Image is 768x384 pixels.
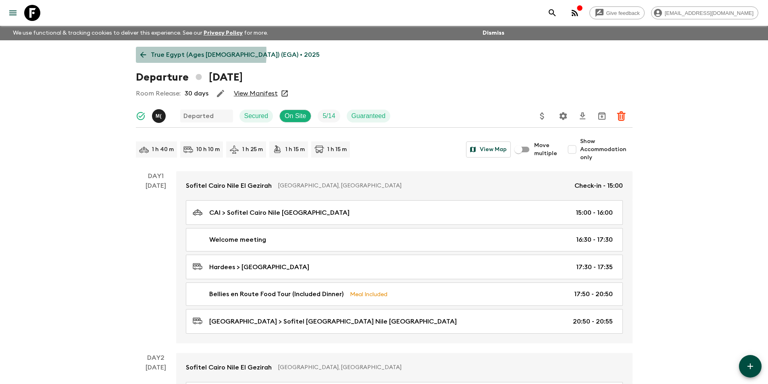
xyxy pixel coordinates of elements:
[209,235,266,245] p: Welcome meeting
[152,145,174,154] p: 1 h 40 m
[186,309,623,334] a: [GEOGRAPHIC_DATA] > Sofitel [GEOGRAPHIC_DATA] Nile [GEOGRAPHIC_DATA]20:50 - 20:55
[209,289,343,299] p: Bellies en Route Food Tour (Included Dinner)
[651,6,758,19] div: [EMAIL_ADDRESS][DOMAIN_NAME]
[234,89,278,98] a: View Manifest
[481,27,506,39] button: Dismiss
[10,26,271,40] p: We use functional & tracking cookies to deliver this experience. See our for more.
[136,111,146,121] svg: Synced Successfully
[204,30,243,36] a: Privacy Policy
[594,108,610,124] button: Archive (Completed, Cancelled or Unsynced Departures only)
[5,5,21,21] button: menu
[152,112,167,118] span: Migo (Maged) Nabil
[574,108,591,124] button: Download CSV
[209,317,457,326] p: [GEOGRAPHIC_DATA] > Sofitel [GEOGRAPHIC_DATA] Nile [GEOGRAPHIC_DATA]
[555,108,571,124] button: Settings
[574,289,613,299] p: 17:50 - 20:50
[589,6,645,19] a: Give feedback
[186,255,623,279] a: Hardees > [GEOGRAPHIC_DATA]17:30 - 17:35
[576,235,613,245] p: 16:30 - 17:30
[136,69,243,85] h1: Departure [DATE]
[244,111,268,121] p: Secured
[278,363,616,372] p: [GEOGRAPHIC_DATA], [GEOGRAPHIC_DATA]
[242,145,263,154] p: 1 h 25 m
[573,317,613,326] p: 20:50 - 20:55
[209,262,309,272] p: Hardees > [GEOGRAPHIC_DATA]
[146,181,166,343] div: [DATE]
[136,171,176,181] p: Day 1
[176,171,633,200] a: Sofitel Cairo Nile El Gezirah[GEOGRAPHIC_DATA], [GEOGRAPHIC_DATA]Check-in - 15:00
[544,5,560,21] button: search adventures
[534,108,550,124] button: Update Price, Early Bird Discount and Costs
[318,110,340,122] div: Trip Fill
[576,262,613,272] p: 17:30 - 17:35
[352,111,386,121] p: Guaranteed
[186,282,623,306] a: Bellies en Route Food Tour (Included Dinner)Meal Included17:50 - 20:50
[574,181,623,191] p: Check-in - 15:00
[285,145,305,154] p: 1 h 15 m
[239,110,273,122] div: Secured
[279,110,311,122] div: On Site
[576,208,613,218] p: 15:00 - 16:00
[136,47,324,63] a: True Egypt (Ages [DEMOGRAPHIC_DATA]) (EGA) • 2025
[327,145,347,154] p: 1 h 15 m
[186,363,272,372] p: Sofitel Cairo Nile El Gezirah
[285,111,306,121] p: On Site
[278,182,568,190] p: [GEOGRAPHIC_DATA], [GEOGRAPHIC_DATA]
[196,145,220,154] p: 10 h 10 m
[183,111,214,121] p: Departed
[186,181,272,191] p: Sofitel Cairo Nile El Gezirah
[323,111,335,121] p: 5 / 14
[136,353,176,363] p: Day 2
[186,200,623,225] a: CAI > Sofitel Cairo Nile [GEOGRAPHIC_DATA]15:00 - 16:00
[176,353,633,382] a: Sofitel Cairo Nile El Gezirah[GEOGRAPHIC_DATA], [GEOGRAPHIC_DATA]
[580,137,633,162] span: Show Accommodation only
[209,208,350,218] p: CAI > Sofitel Cairo Nile [GEOGRAPHIC_DATA]
[466,141,511,158] button: View Map
[186,228,623,251] a: Welcome meeting16:30 - 17:30
[660,10,758,16] span: [EMAIL_ADDRESS][DOMAIN_NAME]
[613,108,629,124] button: Delete
[136,89,181,98] p: Room Release:
[350,290,387,299] p: Meal Included
[534,141,558,158] span: Move multiple
[151,50,320,60] p: True Egypt (Ages [DEMOGRAPHIC_DATA]) (EGA) • 2025
[602,10,644,16] span: Give feedback
[185,89,208,98] p: 30 days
